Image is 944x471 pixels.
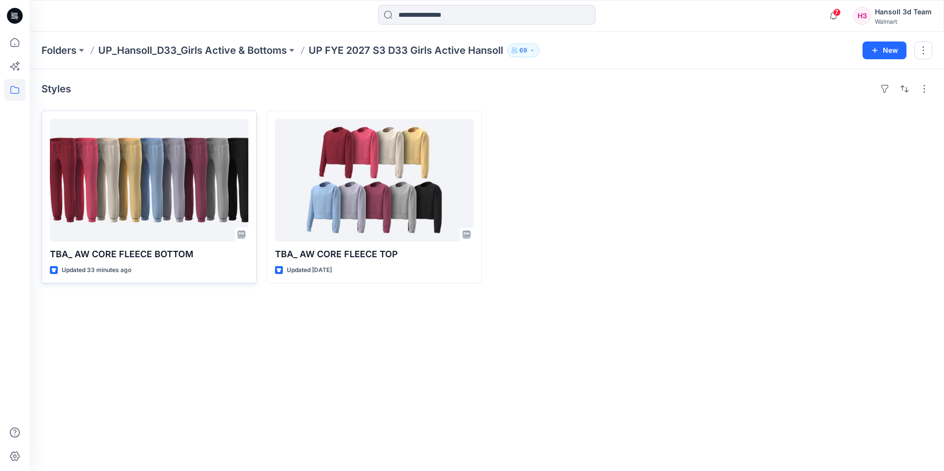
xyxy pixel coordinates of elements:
[41,83,71,95] h4: Styles
[50,247,248,261] p: TBA_ AW CORE FLEECE BOTTOM
[309,43,503,57] p: UP FYE 2027 S3 D33 Girls Active Hansoll
[833,8,841,16] span: 7
[287,265,332,275] p: Updated [DATE]
[863,41,906,59] button: New
[853,7,871,25] div: H3
[275,247,473,261] p: TBA_ AW CORE FLEECE TOP
[62,265,131,275] p: Updated 33 minutes ago
[98,43,287,57] a: UP_Hansoll_D33_Girls Active & Bottoms
[507,43,540,57] button: 69
[875,18,932,25] div: Walmart
[275,119,473,241] a: TBA_ AW CORE FLEECE TOP
[41,43,77,57] a: Folders
[50,119,248,241] a: TBA_ AW CORE FLEECE BOTTOM
[519,45,527,56] p: 69
[875,6,932,18] div: Hansoll 3d Team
